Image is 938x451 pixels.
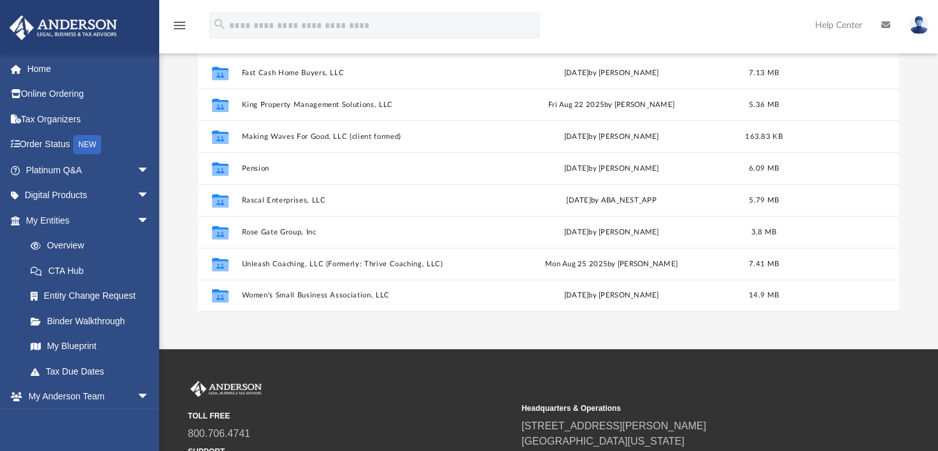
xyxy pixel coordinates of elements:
[9,56,169,82] a: Home
[490,163,733,175] div: [DATE] by [PERSON_NAME]
[749,69,779,76] span: 7.13 MB
[9,208,169,233] a: My Entitiesarrow_drop_down
[18,258,169,283] a: CTA Hub
[242,260,485,268] button: Unleash Coaching, LLC (Formerly: Thrive Coaching, LLC)
[749,101,779,108] span: 5.36 MB
[242,164,485,173] button: Pension
[242,101,485,109] button: King Property Management Solutions, LLC
[242,292,485,300] button: Women's Small Business Association, LLC
[749,197,779,204] span: 5.79 MB
[188,410,513,422] small: TOLL FREE
[9,183,169,208] a: Digital Productsarrow_drop_down
[242,69,485,77] button: Fast Cash Home Buyers, LLC
[137,208,162,234] span: arrow_drop_down
[137,183,162,209] span: arrow_drop_down
[522,436,685,447] a: [GEOGRAPHIC_DATA][US_STATE]
[172,18,187,33] i: menu
[73,135,101,154] div: NEW
[490,131,733,143] div: [DATE] by [PERSON_NAME]
[242,228,485,236] button: Rose Gate Group, Inc
[490,259,733,270] div: Mon Aug 25 2025 by [PERSON_NAME]
[909,16,928,34] img: User Pic
[749,292,779,299] span: 14.9 MB
[213,17,227,31] i: search
[9,106,169,132] a: Tax Organizers
[18,283,169,309] a: Entity Change Request
[522,403,846,414] small: Headquarters & Operations
[9,132,169,158] a: Order StatusNEW
[18,308,169,334] a: Binder Walkthrough
[745,133,782,140] span: 163.83 KB
[490,99,733,111] div: Fri Aug 22 2025 by [PERSON_NAME]
[749,165,779,172] span: 6.09 MB
[9,157,169,183] a: Platinum Q&Aarrow_drop_down
[137,157,162,183] span: arrow_drop_down
[490,290,733,302] div: [DATE] by [PERSON_NAME]
[18,233,169,259] a: Overview
[9,82,169,107] a: Online Ordering
[490,68,733,79] div: [DATE] by [PERSON_NAME]
[198,47,899,311] div: grid
[137,384,162,410] span: arrow_drop_down
[242,132,485,141] button: Making Waves For Good, LLC (client formed)
[188,381,264,397] img: Anderson Advisors Platinum Portal
[6,15,121,40] img: Anderson Advisors Platinum Portal
[490,227,733,238] div: [DATE] by [PERSON_NAME]
[188,428,250,439] a: 800.706.4741
[242,196,485,204] button: Rascal Enterprises, LLC
[749,261,779,268] span: 7.41 MB
[490,195,733,206] div: [DATE] by ABA_NEST_APP
[522,420,706,431] a: [STREET_ADDRESS][PERSON_NAME]
[18,359,169,384] a: Tax Due Dates
[18,334,162,359] a: My Blueprint
[751,229,777,236] span: 3.8 MB
[9,384,162,410] a: My Anderson Teamarrow_drop_down
[172,24,187,33] a: menu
